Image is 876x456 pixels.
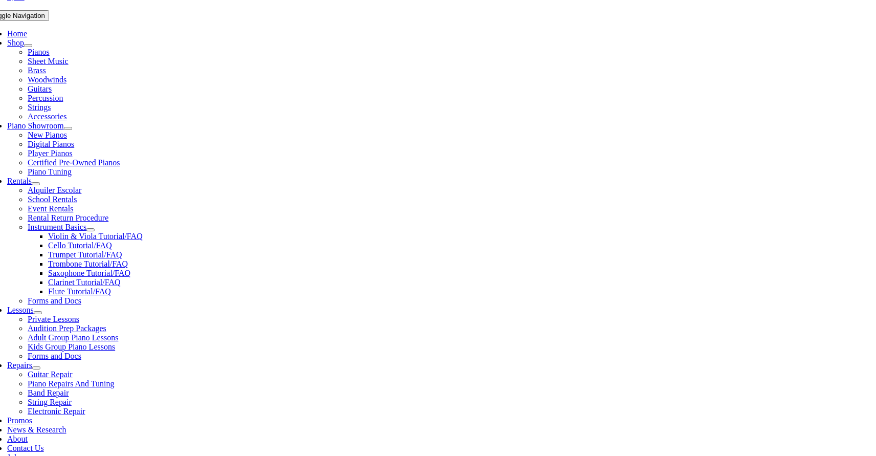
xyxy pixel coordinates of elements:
a: Flute Tutorial/FAQ [48,287,111,296]
a: New Pianos [28,131,67,139]
a: Repairs [7,361,32,370]
a: Trumpet Tutorial/FAQ [48,250,122,259]
button: Open submenu of Instrument Basics [86,228,95,231]
button: Open submenu of Lessons [34,311,42,314]
a: Forms and Docs [28,296,81,305]
a: Piano Repairs And Tuning [28,379,114,388]
a: Piano Tuning [28,167,72,176]
a: School Rentals [28,195,77,204]
a: Audition Prep Packages [28,324,106,333]
button: Open submenu of Shop [24,44,32,47]
a: Electronic Repair [28,407,85,416]
a: Kids Group Piano Lessons [28,342,115,351]
a: Instrument Basics [28,223,86,231]
a: Sheet Music [28,57,69,66]
a: Band Repair [28,388,69,397]
a: Promos [7,416,32,425]
a: Piano Showroom [7,121,64,130]
a: Percussion [28,94,63,102]
a: Cello Tutorial/FAQ [48,241,112,250]
a: Saxophone Tutorial/FAQ [48,269,130,277]
a: Digital Pianos [28,140,74,148]
a: String Repair [28,398,72,406]
a: Brass [28,66,46,75]
a: Private Lessons [28,315,79,323]
a: Rental Return Procedure [28,213,108,222]
a: Guitar Repair [28,370,73,379]
a: Contact Us [7,444,44,452]
a: Pianos [28,48,50,56]
a: Event Rentals [28,204,73,213]
button: Open submenu of Rentals [32,182,40,185]
a: Certified Pre-Owned Pianos [28,158,120,167]
a: Clarinet Tutorial/FAQ [48,278,121,287]
a: Woodwinds [28,75,66,84]
a: Home [7,29,27,38]
a: Violin & Viola Tutorial/FAQ [48,232,143,241]
a: Shop [7,38,24,47]
a: Strings [28,103,51,112]
a: News & Research [7,425,66,434]
a: Adult Group Piano Lessons [28,333,118,342]
button: Open submenu of Repairs [32,366,40,370]
a: Player Pianos [28,149,73,158]
a: Trombone Tutorial/FAQ [48,259,128,268]
a: About [7,435,28,443]
a: Forms and Docs [28,352,81,360]
a: Accessories [28,112,66,121]
button: Open submenu of Piano Showroom [64,127,72,130]
a: Rentals [7,177,32,185]
a: Guitars [28,84,52,93]
a: Lessons [7,306,34,314]
a: Alquiler Escolar [28,186,81,194]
